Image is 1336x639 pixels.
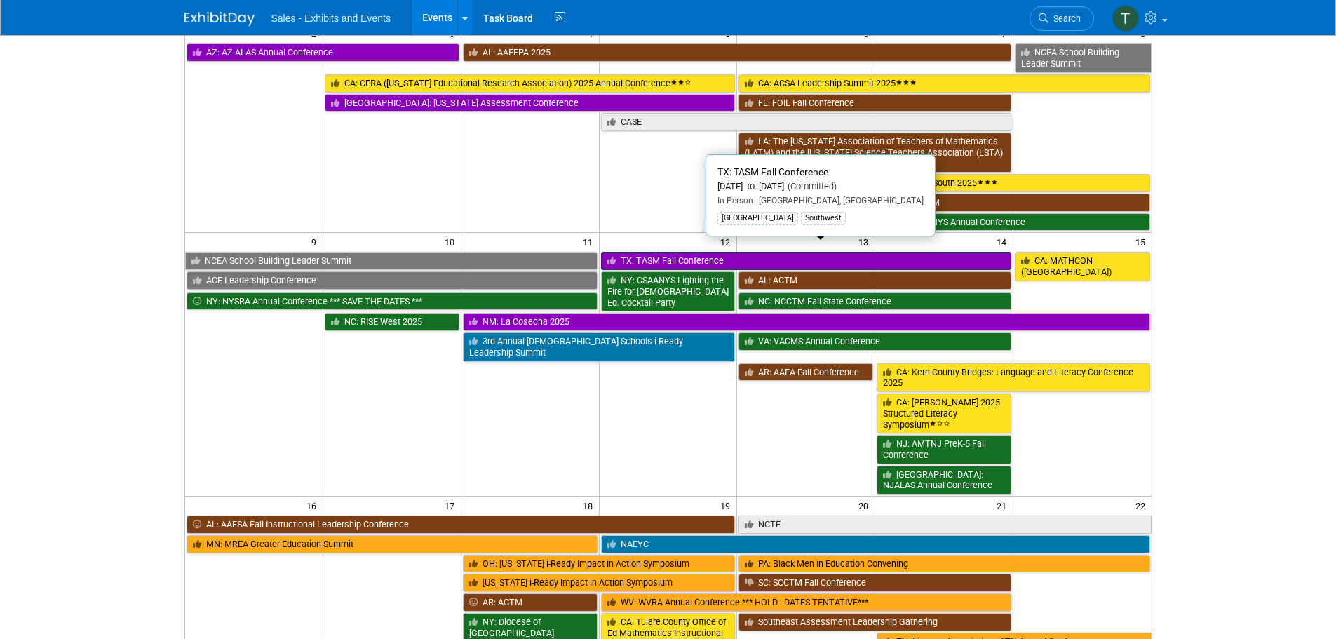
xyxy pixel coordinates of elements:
[877,394,1011,433] a: CA: [PERSON_NAME] 2025 Structured Literacy Symposium
[187,271,598,290] a: ACE Leadership Conference
[1015,252,1149,281] a: CA: MATHCON ([GEOGRAPHIC_DATA])
[738,613,1011,631] a: Southeast Assessment Leadership Gathering
[271,13,391,24] span: Sales - Exhibits and Events
[738,332,1011,351] a: VA: VACMS Annual Conference
[719,233,736,250] span: 12
[601,271,736,311] a: NY: CSAANYS Lighting the Fire for [DEMOGRAPHIC_DATA] Ed. Cocktail Party
[717,181,924,193] div: [DATE] to [DATE]
[325,94,736,112] a: [GEOGRAPHIC_DATA]: [US_STATE] Assessment Conference
[1112,5,1139,32] img: Trenda Treviño-Sims
[738,574,1011,592] a: SC: SCCTM Fall Conference
[601,113,1012,131] a: CASE
[305,497,323,514] span: 16
[601,593,1012,612] a: WV: WVRA Annual Conference *** HOLD - DATES TENTATIVE***
[717,196,753,206] span: In-Person
[877,213,1149,231] a: NY: AMTNYS Annual Conference
[995,233,1013,250] span: 14
[325,74,736,93] a: CA: CERA ([US_STATE] Educational Research Association) 2025 Annual Conference
[801,212,846,224] div: Southwest
[738,516,1151,534] a: NCTE
[877,363,1149,392] a: CA: Kern County Bridges: Language and Literacy Conference 2025
[187,516,736,534] a: AL: AAESA Fall Instructional Leadership Conference
[443,233,461,250] span: 10
[738,555,1149,573] a: PA: Black Men in Education Convening
[187,292,598,311] a: NY: NYSRA Annual Conference *** SAVE THE DATES ***
[877,194,1149,212] a: MS: MCTM
[601,535,1150,553] a: NAEYC
[463,574,736,592] a: [US_STATE] i-Ready Impact in Action Symposium
[877,435,1011,464] a: NJ: AMTNJ PreK-5 Fall Conference
[310,233,323,250] span: 9
[184,12,255,26] img: ExhibitDay
[857,233,875,250] span: 13
[995,497,1013,514] span: 21
[463,313,1150,331] a: NM: La Cosecha 2025
[753,196,924,206] span: [GEOGRAPHIC_DATA], [GEOGRAPHIC_DATA]
[463,555,736,573] a: OH: [US_STATE] i-Ready Impact in Action Symposium
[1015,43,1151,72] a: NCEA School Building Leader Summit
[738,363,873,382] a: AR: AAEA Fall Conference
[719,497,736,514] span: 19
[877,174,1149,192] a: CA: CMC South 2025
[187,535,598,553] a: MN: MREA Greater Education Summit
[738,74,1149,93] a: CA: ACSA Leadership Summit 2025
[738,271,1011,290] a: AL: ACTM
[463,43,1011,62] a: AL: AAFEPA 2025
[463,593,598,612] a: AR: ACTM
[717,212,798,224] div: [GEOGRAPHIC_DATA]
[857,497,875,514] span: 20
[738,94,1011,112] a: FL: FOIL Fall Conference
[581,233,599,250] span: 11
[581,497,599,514] span: 18
[1048,13,1081,24] span: Search
[463,332,736,361] a: 3rd Annual [DEMOGRAPHIC_DATA] Schools i-Ready Leadership Summit
[1134,497,1152,514] span: 22
[601,252,1012,270] a: TX: TASM Fall Conference
[717,166,828,177] span: TX: TASM Fall Conference
[738,133,1011,173] a: LA: The [US_STATE] Association of Teachers of Mathematics (LATM) and the [US_STATE] Science Teach...
[877,466,1011,495] a: [GEOGRAPHIC_DATA]: NJALAS Annual Conference
[784,181,837,191] span: (Committed)
[325,313,459,331] a: NC: RISE West 2025
[738,292,1011,311] a: NC: NCCTM Fall State Conference
[443,497,461,514] span: 17
[1134,233,1152,250] span: 15
[187,43,459,62] a: AZ: AZ ALAS Annual Conference
[185,252,598,270] a: NCEA School Building Leader Summit
[1030,6,1094,31] a: Search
